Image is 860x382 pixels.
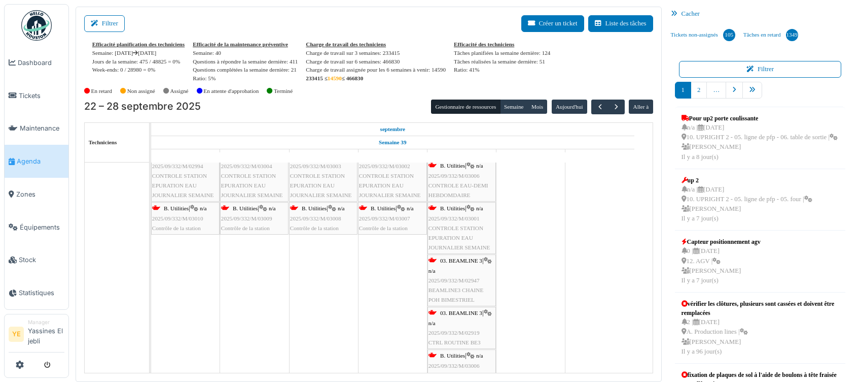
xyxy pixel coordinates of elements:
[679,235,763,288] a: Capteur positionnement agv 0 |[DATE] 12. AGV | [PERSON_NAME]Il y a 7 jour(s)
[476,205,483,211] span: n/a
[451,149,473,162] a: 26 septembre 2025
[16,189,64,199] span: Zones
[359,163,410,169] span: 2025/09/332/M/03002
[519,149,543,162] a: 27 septembre 2025
[428,256,495,305] div: |
[242,149,267,162] a: 23 septembre 2025
[193,49,298,57] div: Semaine: 40
[679,111,840,165] a: Pour up2 porte coulissante n/a |[DATE] 10. UPRIGHT 2 - 05. ligne de pfp - 06. table de sortie | [...
[679,61,842,78] button: Filtrer
[152,215,203,221] span: 2025/09/332/M/03010
[92,57,185,66] div: Jours de la semaine: 475 / 48825 = 0%
[233,205,258,211] span: B. Utilities
[382,149,403,162] a: 25 septembre 2025
[629,100,653,114] button: Aller à
[19,91,64,101] span: Tickets
[92,66,185,74] div: Week-ends: 0 / 28980 = 0%
[608,100,625,114] button: Suivant
[152,173,214,198] span: CONTROLE STATION EPURATION EAU JOURNALIER SEMAINE
[290,204,356,233] div: |
[675,82,846,107] nav: pager
[302,205,327,211] span: B. Utilities
[221,163,272,169] span: 2025/09/332/M/03004
[440,353,465,359] span: B. Utilities
[306,49,446,57] div: Charge de travail sur 3 semaines: 233415
[588,149,611,162] a: 28 septembre 2025
[312,149,335,162] a: 24 septembre 2025
[84,101,201,113] h2: 22 – 28 septembre 2025
[428,173,480,179] span: 2025/09/332/M/03006
[527,100,548,114] button: Mois
[428,204,495,252] div: |
[152,151,219,200] div: |
[440,310,482,316] span: 03. BEAMLINE 3
[127,87,155,95] label: Non assigné
[682,237,761,246] div: Capteur positionnement agv
[428,320,436,326] span: n/a
[675,82,691,99] a: 1
[500,100,528,114] button: Semaine
[91,87,112,95] label: En retard
[17,156,64,166] span: Agenda
[428,225,490,250] span: CONTROLE STATION EPURATION EAU JOURNALIER SEMAINE
[92,49,185,57] div: Semaine: [DATE] [DATE]
[9,327,24,342] li: YE
[92,40,185,49] div: Efficacité planification des techniciens
[290,151,356,200] div: |
[19,255,64,265] span: Stock
[378,123,408,136] a: 22 septembre 2025
[431,100,500,114] button: Gestionnaire de ressources
[20,222,64,232] span: Équipements
[371,205,396,211] span: B. Utilities
[428,182,488,198] span: CONTROLE EAU-DEMI HEBDOMDAIRE
[428,308,495,347] div: |
[5,79,68,112] a: Tickets
[454,66,550,74] div: Ratio: 41%
[28,319,64,326] div: Manager
[691,82,707,99] a: 2
[428,287,483,303] span: BEAMLINE3 CHAINE POH BIMESTRIEL
[552,100,587,114] button: Aujourd'hui
[376,136,409,149] a: Semaine 39
[89,139,117,145] span: Techniciens
[18,58,64,68] span: Dashboard
[476,353,483,359] span: n/a
[786,29,798,41] div: 1349
[20,123,64,133] span: Maintenance
[5,276,68,309] a: Statistiques
[5,178,68,211] a: Zones
[5,145,68,178] a: Agenda
[193,40,298,49] div: Efficacité de la maintenance préventive
[193,74,298,83] div: Ratio: 5%
[682,114,838,123] div: Pour up2 porte coulissante
[428,161,495,200] div: |
[682,185,812,224] div: n/a | [DATE] 10. UPRIGHT 2 - 05. ligne de pfp - 05. four | [PERSON_NAME] Il y a 7 jour(s)
[359,204,426,233] div: |
[440,163,465,169] span: B. Utilities
[682,317,839,357] div: 2 | [DATE] A. Production lines | [PERSON_NAME] Il y a 96 jour(s)
[9,319,64,353] a: YE ManagerYassines El jebli
[588,15,653,32] button: Liste des tâches
[221,215,272,221] span: 2025/09/332/M/03009
[682,246,761,285] div: 0 | [DATE] 12. AGV | [PERSON_NAME] Il y a 7 jour(s)
[5,112,68,145] a: Maintenance
[290,173,352,198] span: CONTROLE STATION EPURATION EAU JOURNALIER SEMAINE
[723,29,735,41] div: 105
[359,151,426,200] div: |
[428,372,477,378] span: Contrôle de la station
[152,163,203,169] span: 2025/09/332/M/02994
[306,57,446,66] div: Charge de travail sur 6 semaines: 466830
[428,215,480,221] span: 2025/09/332/M/03001
[221,225,270,231] span: Contrôle de la station
[454,49,550,57] div: Tâches planifiées la semaine dernière: 124
[152,225,201,231] span: Contrôle de la station
[221,204,288,233] div: |
[440,258,482,264] span: 03. BEAMLINE 3
[679,173,815,227] a: up 2 n/a |[DATE] 10. UPRIGHT 2 - 05. ligne de pfp - 05. four | [PERSON_NAME]Il y a 7 jour(s)
[338,205,345,211] span: n/a
[290,163,341,169] span: 2025/09/332/M/03003
[306,66,446,74] div: Charge de travail assignée pour les 6 semaines à venir: 14590
[152,204,219,233] div: |
[274,87,293,95] label: Terminé
[359,173,421,198] span: CONTROLE STATION EPURATION EAU JOURNALIER SEMAINE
